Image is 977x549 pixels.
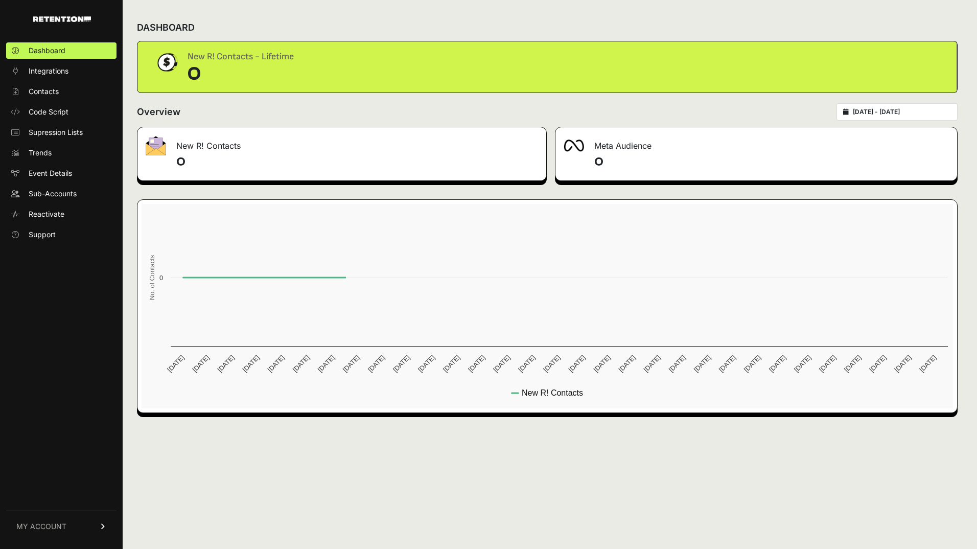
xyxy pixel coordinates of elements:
[6,206,117,222] a: Reactivate
[291,354,311,374] text: [DATE]
[216,354,236,374] text: [DATE]
[29,107,68,117] span: Code Script
[6,186,117,202] a: Sub-Accounts
[642,354,662,374] text: [DATE]
[6,145,117,161] a: Trends
[391,354,411,374] text: [DATE]
[137,20,195,35] h2: DASHBOARD
[266,354,286,374] text: [DATE]
[6,124,117,141] a: Supression Lists
[29,45,65,56] span: Dashboard
[767,354,787,374] text: [DATE]
[868,354,888,374] text: [DATE]
[29,230,56,240] span: Support
[441,354,461,374] text: [DATE]
[29,189,77,199] span: Sub-Accounts
[564,140,584,152] img: fa-meta-2f981b61bb99beabf952f7030308934f19ce035c18b003e963880cc3fabeebb7.png
[692,354,712,374] text: [DATE]
[717,354,737,374] text: [DATE]
[416,354,436,374] text: [DATE]
[6,226,117,243] a: Support
[137,127,546,158] div: New R! Contacts
[241,354,261,374] text: [DATE]
[146,136,166,155] img: fa-envelope-19ae18322b30453b285274b1b8af3d052b27d846a4fbe8435d1a52b978f639a2.png
[6,42,117,59] a: Dashboard
[191,354,211,374] text: [DATE]
[366,354,386,374] text: [DATE]
[6,104,117,120] a: Code Script
[166,354,185,374] text: [DATE]
[316,354,336,374] text: [DATE]
[567,354,587,374] text: [DATE]
[29,168,72,178] span: Event Details
[793,354,812,374] text: [DATE]
[818,354,838,374] text: [DATE]
[467,354,486,374] text: [DATE]
[893,354,913,374] text: [DATE]
[6,63,117,79] a: Integrations
[918,354,938,374] text: [DATE]
[188,64,294,84] div: 0
[176,154,538,170] h4: 0
[592,354,612,374] text: [DATE]
[555,127,957,158] div: Meta Audience
[667,354,687,374] text: [DATE]
[843,354,863,374] text: [DATE]
[492,354,511,374] text: [DATE]
[29,86,59,97] span: Contacts
[617,354,637,374] text: [DATE]
[29,127,83,138] span: Supression Lists
[6,83,117,100] a: Contacts
[33,16,91,22] img: Retention.com
[154,50,179,75] img: dollar-coin-05c43ed7efb7bc0c12610022525b4bbbb207c7efeef5aecc26f025e68dcafac9.png
[542,354,562,374] text: [DATE]
[188,50,294,64] div: New R! Contacts - Lifetime
[29,209,64,219] span: Reactivate
[159,274,163,282] text: 0
[341,354,361,374] text: [DATE]
[6,165,117,181] a: Event Details
[137,105,180,119] h2: Overview
[594,154,949,170] h4: 0
[29,148,52,158] span: Trends
[522,388,583,397] text: New R! Contacts
[148,255,156,300] text: No. of Contacts
[517,354,537,374] text: [DATE]
[16,521,66,532] span: MY ACCOUNT
[742,354,762,374] text: [DATE]
[29,66,68,76] span: Integrations
[6,511,117,542] a: MY ACCOUNT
